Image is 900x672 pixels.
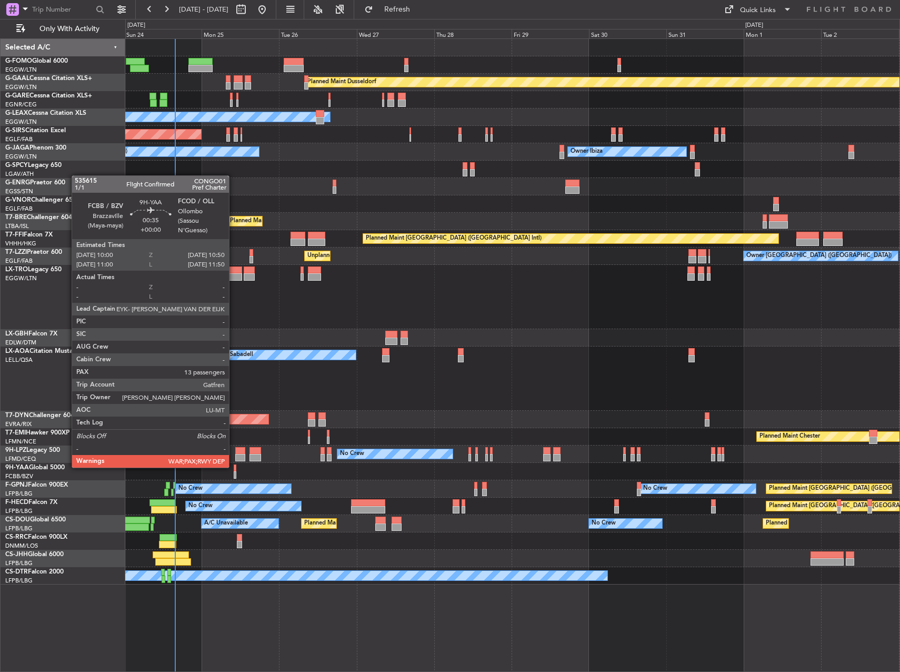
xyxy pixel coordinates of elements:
a: T7-BREChallenger 604 [5,214,72,221]
input: Trip Number [32,2,93,17]
a: LX-GBHFalcon 7X [5,331,57,337]
a: LFPB/LBG [5,577,33,585]
div: Tue 2 [821,29,898,38]
div: Planned Maint Chester [759,429,820,444]
a: LX-AOACitation Mustang [5,348,81,354]
div: [DATE] [745,21,763,30]
a: CS-RRCFalcon 900LX [5,534,67,540]
a: T7-LZZIPraetor 600 [5,249,62,255]
span: G-GAAL [5,75,29,82]
div: No Crew [340,446,364,462]
a: EGGW/LTN [5,66,37,74]
div: Tue 26 [279,29,356,38]
a: LX-TROLegacy 650 [5,266,62,273]
a: CS-JHHGlobal 6000 [5,551,64,558]
a: T7-FFIFalcon 7X [5,232,53,238]
a: LFPB/LBG [5,507,33,515]
button: Refresh [359,1,423,18]
div: No Crew [188,498,213,514]
a: 9H-YAAGlobal 5000 [5,465,65,471]
a: T7-EMIHawker 900XP [5,430,69,436]
span: F-HECD [5,499,28,506]
span: Refresh [375,6,419,13]
a: LFPB/LBG [5,559,33,567]
span: CS-RRC [5,534,28,540]
a: G-GAALCessna Citation XLS+ [5,75,92,82]
a: F-GPNJFalcon 900EX [5,482,68,488]
span: T7-EMI [5,430,26,436]
div: Owner Ibiza [571,144,603,160]
div: Sun 24 [124,29,202,38]
a: G-SPCYLegacy 650 [5,162,62,169]
div: A/C Unavailable [204,516,248,531]
button: Quick Links [719,1,797,18]
div: Mon 1 [744,29,821,38]
span: Only With Activity [27,25,111,33]
a: G-FOMOGlobal 6000 [5,58,68,64]
div: No Crew [592,516,616,531]
div: Sun 31 [666,29,744,38]
a: CS-DTRFalcon 2000 [5,569,64,575]
a: G-LEAXCessna Citation XLS [5,110,86,116]
a: EGLF/FAB [5,205,33,213]
a: G-SIRSCitation Excel [5,127,66,134]
span: G-SPCY [5,162,28,169]
a: EVRA/RIX [5,420,32,428]
a: EGGW/LTN [5,153,37,161]
div: Planned Maint [GEOGRAPHIC_DATA] ([GEOGRAPHIC_DATA] Intl) [366,231,542,246]
span: T7-LZZI [5,249,27,255]
span: T7-BRE [5,214,27,221]
a: EGGW/LTN [5,118,37,126]
span: LX-GBH [5,331,28,337]
div: Planned Maint Dusseldorf [307,74,376,90]
div: Wed 27 [357,29,434,38]
div: Owner [GEOGRAPHIC_DATA] ([GEOGRAPHIC_DATA]) [746,248,892,264]
span: T7-FFI [5,232,24,238]
a: EDLW/DTM [5,339,36,347]
a: LFMD/CEQ [5,455,36,463]
div: AOG Maint Riga (Riga Intl) [95,411,166,427]
span: G-VNOR [5,197,31,203]
span: G-FOMO [5,58,32,64]
a: G-JAGAPhenom 300 [5,145,66,151]
span: CS-DOU [5,517,30,523]
div: Planned Maint Warsaw ([GEOGRAPHIC_DATA]) [230,213,357,229]
a: EGGW/LTN [5,274,37,282]
span: LX-TRO [5,266,28,273]
a: EGLF/FAB [5,257,33,265]
a: EGNR/CEG [5,101,37,108]
span: G-JAGA [5,145,29,151]
span: G-GARE [5,93,29,99]
div: [DATE] [127,21,145,30]
span: 9H-YAA [5,465,29,471]
a: LFMN/NCE [5,438,36,446]
button: Only With Activity [12,21,114,37]
a: LTBA/ISL [5,222,29,230]
a: EGLF/FAB [5,135,33,143]
a: T7-DYNChallenger 604 [5,412,74,419]
a: LFPB/LBG [5,525,33,532]
span: 9H-LPZ [5,447,26,453]
div: Mon 25 [202,29,279,38]
a: LGAV/ATH [5,170,34,178]
a: EGGW/LTN [5,83,37,91]
div: Quick Links [740,5,776,16]
span: G-LEAX [5,110,28,116]
div: Fri 29 [512,29,589,38]
div: No Crew Sabadell [204,347,253,363]
a: G-GARECessna Citation XLS+ [5,93,92,99]
span: CS-JHH [5,551,28,558]
a: LELL/QSA [5,356,33,364]
div: Sat 30 [589,29,666,38]
div: No Crew [643,481,667,497]
div: Planned Maint [GEOGRAPHIC_DATA] ([GEOGRAPHIC_DATA]) [304,516,470,531]
a: F-HECDFalcon 7X [5,499,57,506]
a: 9H-LPZLegacy 500 [5,447,60,453]
a: G-VNORChallenger 650 [5,197,76,203]
a: DNMM/LOS [5,542,38,550]
span: G-SIRS [5,127,25,134]
div: No Crew [178,481,203,497]
a: LFPB/LBG [5,490,33,498]
a: EGSS/STN [5,187,33,195]
a: CS-DOUGlobal 6500 [5,517,66,523]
